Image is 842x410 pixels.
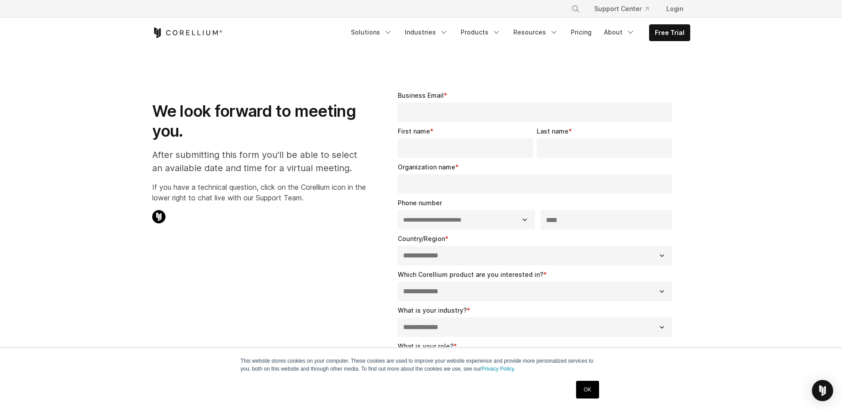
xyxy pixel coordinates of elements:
a: Pricing [565,24,597,40]
a: Support Center [587,1,656,17]
span: Last name [537,127,569,135]
span: Business Email [398,92,444,99]
span: Which Corellium product are you interested in? [398,271,543,278]
a: Resources [508,24,564,40]
div: Navigation Menu [346,24,690,41]
div: Open Intercom Messenger [812,380,833,401]
a: Free Trial [650,25,690,41]
span: Organization name [398,163,455,171]
h1: We look forward to meeting you. [152,101,366,141]
span: First name [398,127,430,135]
span: What is your role? [398,342,454,350]
a: Privacy Policy. [481,366,515,372]
span: What is your industry? [398,307,467,314]
span: Phone number [398,199,442,207]
img: Corellium Chat Icon [152,210,165,223]
a: Corellium Home [152,27,223,38]
p: After submitting this form you'll be able to select an available date and time for a virtual meet... [152,148,366,175]
a: Products [455,24,506,40]
a: OK [576,381,599,399]
p: If you have a technical question, click on the Corellium icon in the lower right to chat live wit... [152,182,366,203]
a: Login [659,1,690,17]
span: Country/Region [398,235,445,242]
a: Industries [400,24,454,40]
a: About [599,24,640,40]
p: This website stores cookies on your computer. These cookies are used to improve your website expe... [241,357,602,373]
button: Search [568,1,584,17]
div: Navigation Menu [561,1,690,17]
a: Solutions [346,24,398,40]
